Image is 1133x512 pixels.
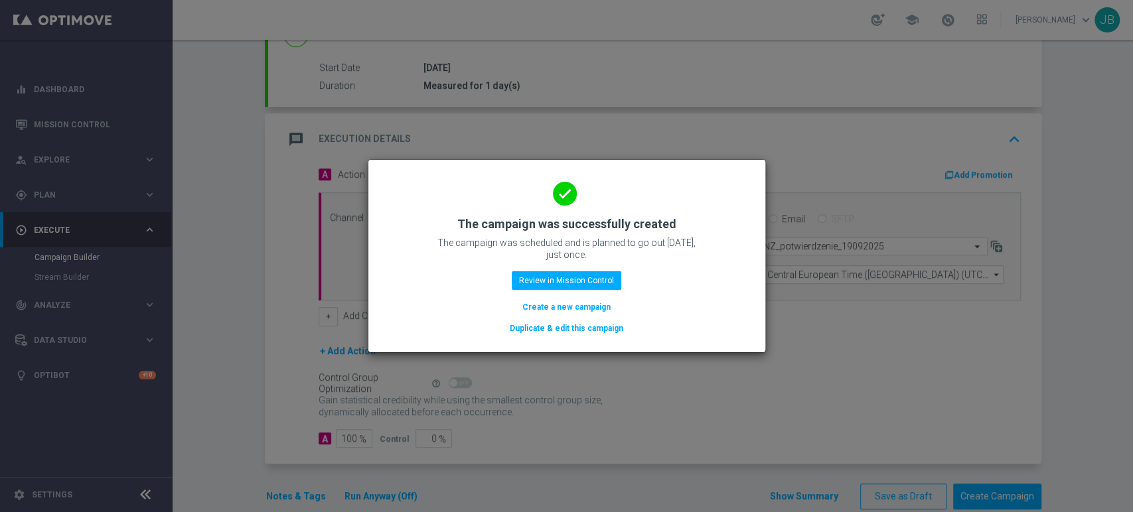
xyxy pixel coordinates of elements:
button: Create a new campaign [521,300,612,314]
button: Review in Mission Control [512,271,621,290]
button: Duplicate & edit this campaign [508,321,625,336]
p: The campaign was scheduled and is planned to go out [DATE], just once. [434,237,700,261]
h2: The campaign was successfully created [457,216,676,232]
i: done [553,182,577,206]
